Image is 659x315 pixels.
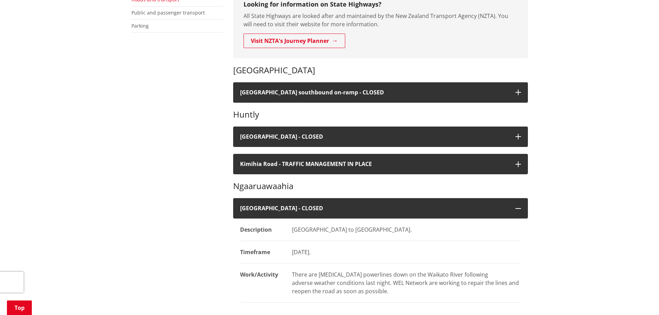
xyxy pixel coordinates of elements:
[240,89,509,96] h4: [GEOGRAPHIC_DATA] southbound on-ramp - CLOSED
[292,225,521,234] div: [GEOGRAPHIC_DATA] to [GEOGRAPHIC_DATA].
[240,263,285,303] dt: Work/Activity
[244,34,345,48] a: Visit NZTA's Journey Planner
[244,12,518,28] p: All State Highways are looked after and maintained by the New Zealand Transport Agency (NZTA). Yo...
[240,219,285,241] dt: Description
[240,241,285,263] dt: Timeframe
[244,1,518,8] h3: Looking for information on State Highways?
[131,22,149,29] a: Parking
[292,248,521,256] div: [DATE].
[233,127,528,147] button: [GEOGRAPHIC_DATA] - CLOSED
[233,65,528,75] h3: [GEOGRAPHIC_DATA]
[240,161,509,167] h4: Kimihia Road - TRAFFIC MANAGEMENT IN PLACE
[233,181,528,191] h3: Ngaaruawaahia
[233,154,528,174] button: Kimihia Road - TRAFFIC MANAGEMENT IN PLACE
[233,198,528,219] button: [GEOGRAPHIC_DATA] - CLOSED
[7,300,32,315] a: Top
[240,133,509,140] h4: [GEOGRAPHIC_DATA] - CLOSED
[627,286,652,311] iframe: Messenger Launcher
[240,205,509,212] h4: [GEOGRAPHIC_DATA] - CLOSED
[233,82,528,103] button: [GEOGRAPHIC_DATA] southbound on-ramp - CLOSED
[292,270,521,295] div: There are [MEDICAL_DATA] powerlines down on the Waikato River following adverse weather condition...
[131,9,205,16] a: Public and passenger transport
[233,110,528,120] h3: Huntly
